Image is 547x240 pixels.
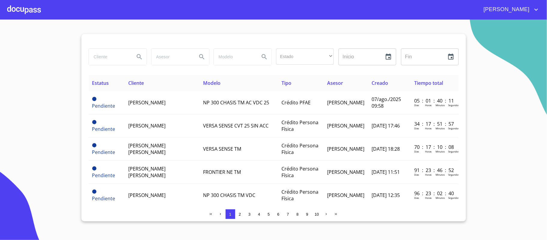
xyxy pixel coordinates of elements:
p: 96 : 23 : 02 : 40 [414,190,455,197]
span: [PERSON_NAME] [327,192,364,198]
button: Search [195,50,209,64]
span: NP 300 CHASIS TM VDC [203,192,255,198]
span: VERSA SENSE CVT 25 SIN ACC [203,122,269,129]
span: [PERSON_NAME] [128,99,166,106]
input: search [214,49,255,65]
span: Pendiente [92,126,115,132]
button: 1 [226,209,235,219]
p: Segundos [448,196,459,199]
p: Horas [425,127,432,130]
p: Horas [425,173,432,176]
span: Cliente [128,80,144,86]
span: Pendiente [92,189,96,194]
span: Pendiente [92,195,115,202]
input: search [151,49,192,65]
span: Tipo [282,80,292,86]
button: account of current user [479,5,540,14]
p: Segundos [448,103,459,107]
p: Dias [414,127,419,130]
p: Segundos [448,173,459,176]
span: NP 300 CHASIS TM AC VDC 25 [203,99,269,106]
span: 10 [315,212,319,217]
p: Minutos [436,173,445,176]
span: [PERSON_NAME] [128,192,166,198]
p: Dias [414,103,419,107]
p: Horas [425,196,432,199]
span: 07/ago./2025 09:58 [372,96,401,109]
p: Dias [414,150,419,153]
p: Horas [425,103,432,107]
span: [PERSON_NAME] [128,122,166,129]
span: VERSA SENSE TM [203,146,241,152]
span: 4 [258,212,260,217]
p: Segundos [448,127,459,130]
p: Minutos [436,196,445,199]
p: 91 : 23 : 46 : 52 [414,167,455,174]
span: 7 [287,212,289,217]
button: 7 [283,209,293,219]
span: [PERSON_NAME] [479,5,533,14]
button: Search [257,50,272,64]
span: 6 [277,212,279,217]
p: 05 : 01 : 40 : 11 [414,97,455,104]
p: Segundos [448,150,459,153]
span: 5 [268,212,270,217]
span: 9 [306,212,308,217]
span: Pendiente [92,120,96,124]
span: [PERSON_NAME] [327,169,364,175]
span: Pendiente [92,149,115,155]
span: Estatus [92,80,109,86]
button: 9 [302,209,312,219]
span: Crédito PFAE [282,99,311,106]
p: 70 : 17 : 10 : 08 [414,144,455,150]
span: 2 [239,212,241,217]
p: Dias [414,173,419,176]
span: Crédito Persona Física [282,142,319,155]
p: Minutos [436,150,445,153]
span: Pendiente [92,97,96,101]
button: 3 [245,209,254,219]
span: 8 [296,212,299,217]
span: Tiempo total [414,80,443,86]
button: 6 [274,209,283,219]
button: 5 [264,209,274,219]
span: [DATE] 12:35 [372,192,400,198]
button: 8 [293,209,302,219]
p: Horas [425,150,432,153]
button: Search [132,50,147,64]
span: Pendiente [92,143,96,147]
p: Dias [414,196,419,199]
button: 4 [254,209,264,219]
span: Pendiente [92,172,115,179]
span: Crédito Persona Física [282,189,319,202]
span: 1 [229,212,231,217]
input: search [89,49,130,65]
button: 10 [312,209,322,219]
span: Pendiente [92,103,115,109]
span: Crédito Persona Física [282,165,319,179]
span: [PERSON_NAME] [PERSON_NAME] [128,142,166,155]
button: 2 [235,209,245,219]
span: [DATE] 17:46 [372,122,400,129]
span: [PERSON_NAME] [327,146,364,152]
p: 34 : 17 : 51 : 57 [414,121,455,127]
span: [PERSON_NAME] [327,122,364,129]
p: Minutos [436,103,445,107]
span: Modelo [203,80,220,86]
span: [DATE] 18:28 [372,146,400,152]
span: Pendiente [92,166,96,171]
span: [PERSON_NAME] [327,99,364,106]
p: Minutos [436,127,445,130]
span: 3 [248,212,251,217]
span: [PERSON_NAME] [PERSON_NAME] [128,165,166,179]
span: [DATE] 11:51 [372,169,400,175]
span: Asesor [327,80,343,86]
div: ​ [276,48,334,65]
span: Crédito Persona Física [282,119,319,132]
span: FRONTIER NE TM [203,169,241,175]
span: Creado [372,80,388,86]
